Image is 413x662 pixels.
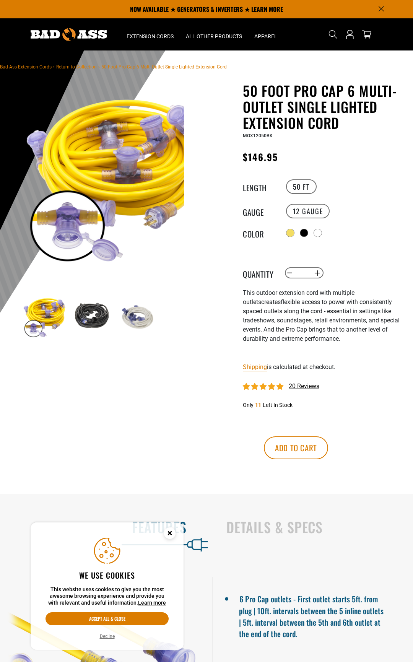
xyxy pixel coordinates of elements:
span: Apparel [254,33,277,40]
label: Quantity [243,268,281,278]
summary: Apparel [248,18,283,50]
legend: Gauge [243,206,281,216]
span: creates [261,298,281,306]
button: Accept all & close [46,612,169,625]
img: white [115,294,159,339]
span: › [98,64,100,70]
p: flexible access to power with consistently spaced outlets along the cord - essential in settings ... [243,288,407,343]
summary: All Other Products [180,18,248,50]
span: All Other Products [186,33,242,40]
li: 6 Pro Cap outlets - First outlet starts 5ft. from plug | 10ft. intervals between the 5 inline out... [239,591,386,639]
button: Add to cart [264,436,328,459]
h2: We use cookies [46,570,169,580]
span: Only [243,402,254,408]
a: Shipping [243,363,267,371]
div: is calculated at checkout. [243,362,407,372]
a: Learn more [138,600,166,606]
aside: Cookie Consent [31,522,184,650]
h1: 50 Foot Pro Cap 6 Multi-Outlet Single Lighted Extension Cord [243,83,407,131]
summary: Search [327,28,339,41]
span: 4.80 stars [243,383,285,390]
span: 50 Foot Pro Cap 6 Multi-Outlet Single Lighted Extension Cord [101,64,227,70]
label: 50 FT [286,179,317,194]
span: MOX12050BK [243,133,273,138]
label: 12 GAUGE [286,204,330,218]
legend: Color [243,228,281,238]
span: Left In Stock [263,402,293,408]
span: 20 reviews [289,382,319,390]
p: This website uses cookies to give you the most awesome browsing experience and provide you with r... [46,586,169,607]
span: Extension Cords [127,33,174,40]
img: yellow [23,84,207,268]
span: 11 [255,402,261,408]
summary: Extension Cords [120,18,180,50]
h2: Details & Specs [226,519,397,535]
span: › [53,64,55,70]
button: Decline [98,633,117,640]
legend: Length [243,182,281,192]
span: $146.95 [243,150,278,164]
img: yellow [23,294,67,339]
h2: Features [16,519,187,535]
img: black [69,294,113,339]
a: Return to Collection [56,64,97,70]
img: Bad Ass Extension Cords [31,28,107,41]
span: This outdoor extension cord with multiple outlets [243,289,354,306]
